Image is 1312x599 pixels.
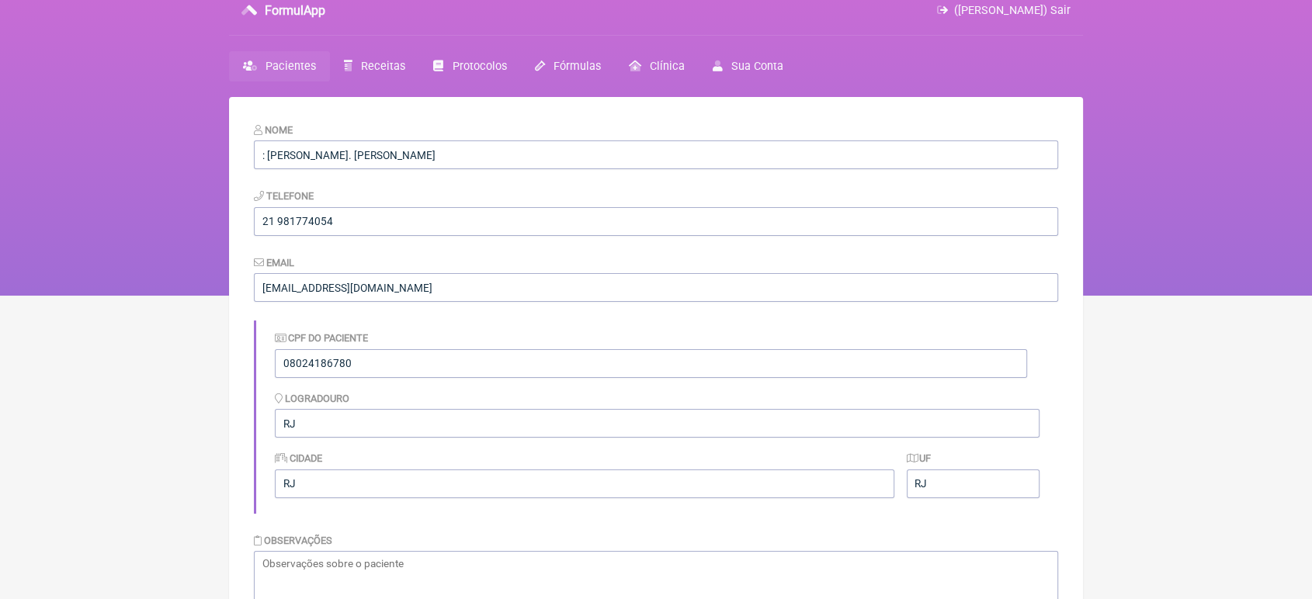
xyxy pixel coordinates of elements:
[275,452,322,464] label: Cidade
[254,273,1058,302] input: paciente@email.com
[254,140,1058,169] input: Nome do Paciente
[275,409,1040,438] input: Logradouro
[254,535,332,546] label: Observações
[229,51,330,81] a: Pacientes
[361,60,405,73] span: Receitas
[615,51,699,81] a: Clínica
[650,60,685,73] span: Clínica
[266,60,316,73] span: Pacientes
[254,257,294,268] label: Email
[699,51,797,81] a: Sua Conta
[907,452,932,464] label: UF
[275,393,349,404] label: Logradouro
[937,4,1071,17] a: ([PERSON_NAME]) Sair
[419,51,520,81] a: Protocolos
[254,207,1058,236] input: 21 9124 2137
[254,190,314,202] label: Telefone
[275,332,368,344] label: CPF do Paciente
[330,51,419,81] a: Receitas
[265,3,325,18] h3: FormulApp
[731,60,783,73] span: Sua Conta
[554,60,601,73] span: Fórmulas
[954,4,1071,17] span: ([PERSON_NAME]) Sair
[907,469,1040,498] input: UF
[453,60,507,73] span: Protocolos
[521,51,615,81] a: Fórmulas
[275,349,1027,378] input: Identificação do Paciente
[275,469,894,498] input: Cidade
[254,124,293,136] label: Nome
